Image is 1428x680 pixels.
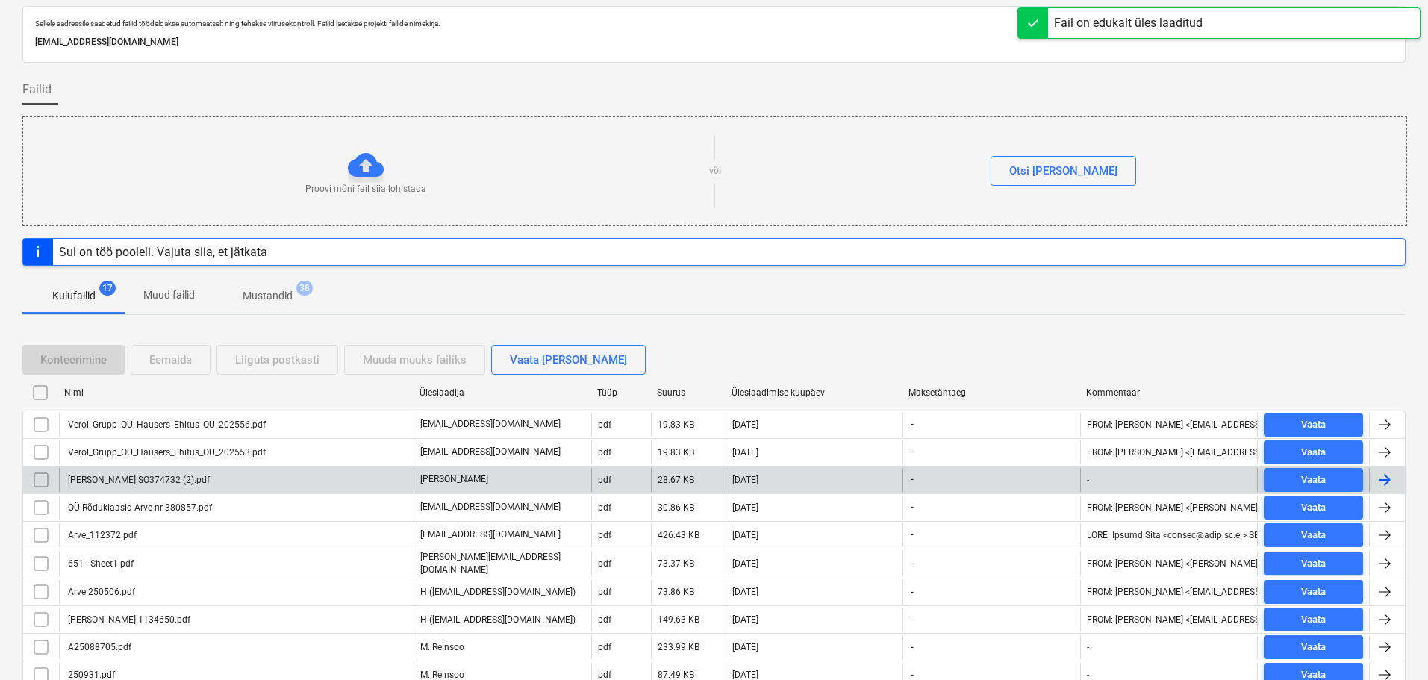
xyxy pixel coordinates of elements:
[909,641,915,654] span: -
[1301,472,1326,489] div: Vaata
[66,670,115,680] div: 250931.pdf
[1087,670,1089,680] div: -
[52,288,96,304] p: Kulufailid
[1264,523,1363,547] button: Vaata
[1087,642,1089,652] div: -
[1086,387,1252,398] div: Kommentaar
[732,419,758,430] div: [DATE]
[66,447,266,458] div: Verol_Grupp_OU_Hausers_Ehitus_OU_202553.pdf
[22,116,1407,226] div: Proovi mõni fail siia lohistadavõiOtsi [PERSON_NAME]
[66,419,266,430] div: Verol_Grupp_OU_Hausers_Ehitus_OU_202556.pdf
[1264,635,1363,659] button: Vaata
[99,281,116,296] span: 17
[1301,499,1326,517] div: Vaata
[909,528,915,541] span: -
[598,447,611,458] div: pdf
[66,614,190,625] div: [PERSON_NAME] 1134650.pdf
[598,530,611,540] div: pdf
[420,387,585,398] div: Üleslaadija
[909,418,915,431] span: -
[732,614,758,625] div: [DATE]
[598,614,611,625] div: pdf
[305,183,426,196] p: Proovi mõni fail siia lohistada
[420,614,576,626] p: H ([EMAIL_ADDRESS][DOMAIN_NAME])
[909,558,915,570] span: -
[420,551,585,576] p: [PERSON_NAME][EMAIL_ADDRESS][DOMAIN_NAME]
[909,473,915,486] span: -
[658,502,694,513] div: 30.86 KB
[243,288,293,304] p: Mustandid
[732,587,758,597] div: [DATE]
[510,350,627,369] div: Vaata [PERSON_NAME]
[598,475,611,485] div: pdf
[658,558,694,569] div: 73.37 KB
[22,81,52,99] span: Failid
[709,165,721,178] p: või
[991,156,1136,186] button: Otsi [PERSON_NAME]
[1301,444,1326,461] div: Vaata
[658,642,699,652] div: 233.99 KB
[1264,580,1363,604] button: Vaata
[658,587,694,597] div: 73.86 KB
[657,387,720,398] div: Suurus
[658,419,694,430] div: 19.83 KB
[908,387,1074,398] div: Maksetähtaeg
[420,501,561,514] p: [EMAIL_ADDRESS][DOMAIN_NAME]
[420,418,561,431] p: [EMAIL_ADDRESS][DOMAIN_NAME]
[491,345,646,375] button: Vaata [PERSON_NAME]
[732,387,897,398] div: Üleslaadimise kuupäev
[1301,639,1326,656] div: Vaata
[658,475,694,485] div: 28.67 KB
[658,530,699,540] div: 426.43 KB
[1301,555,1326,573] div: Vaata
[59,245,267,259] div: Sul on töö pooleli. Vajuta siia, et jätkata
[1264,552,1363,575] button: Vaata
[598,670,611,680] div: pdf
[1301,611,1326,628] div: Vaata
[1301,584,1326,601] div: Vaata
[598,502,611,513] div: pdf
[296,281,313,296] span: 38
[66,530,137,540] div: Arve_112372.pdf
[732,502,758,513] div: [DATE]
[420,586,576,599] p: H ([EMAIL_ADDRESS][DOMAIN_NAME])
[598,642,611,652] div: pdf
[1009,161,1117,181] div: Otsi [PERSON_NAME]
[909,501,915,514] span: -
[64,387,408,398] div: Nimi
[658,447,694,458] div: 19.83 KB
[909,446,915,458] span: -
[732,530,758,540] div: [DATE]
[658,670,694,680] div: 87.49 KB
[598,419,611,430] div: pdf
[35,34,1393,50] p: [EMAIL_ADDRESS][DOMAIN_NAME]
[732,558,758,569] div: [DATE]
[420,641,464,654] p: M. Reinsoo
[1264,468,1363,492] button: Vaata
[1301,417,1326,434] div: Vaata
[1264,413,1363,437] button: Vaata
[909,586,915,599] span: -
[1264,608,1363,631] button: Vaata
[598,558,611,569] div: pdf
[732,447,758,458] div: [DATE]
[420,528,561,541] p: [EMAIL_ADDRESS][DOMAIN_NAME]
[420,446,561,458] p: [EMAIL_ADDRESS][DOMAIN_NAME]
[598,587,611,597] div: pdf
[909,614,915,626] span: -
[143,287,195,303] p: Muud failid
[1301,527,1326,544] div: Vaata
[732,642,758,652] div: [DATE]
[732,670,758,680] div: [DATE]
[66,642,131,652] div: A25088705.pdf
[1054,14,1203,32] div: Fail on edukalt üles laaditud
[658,614,699,625] div: 149.63 KB
[597,387,645,398] div: Tüüp
[66,475,210,485] div: [PERSON_NAME] SO374732 (2).pdf
[420,473,488,486] p: [PERSON_NAME]
[1264,440,1363,464] button: Vaata
[732,475,758,485] div: [DATE]
[1264,496,1363,520] button: Vaata
[66,502,212,513] div: OÜ Rõduklaasid Arve nr 380857.pdf
[66,587,135,597] div: Arve 250506.pdf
